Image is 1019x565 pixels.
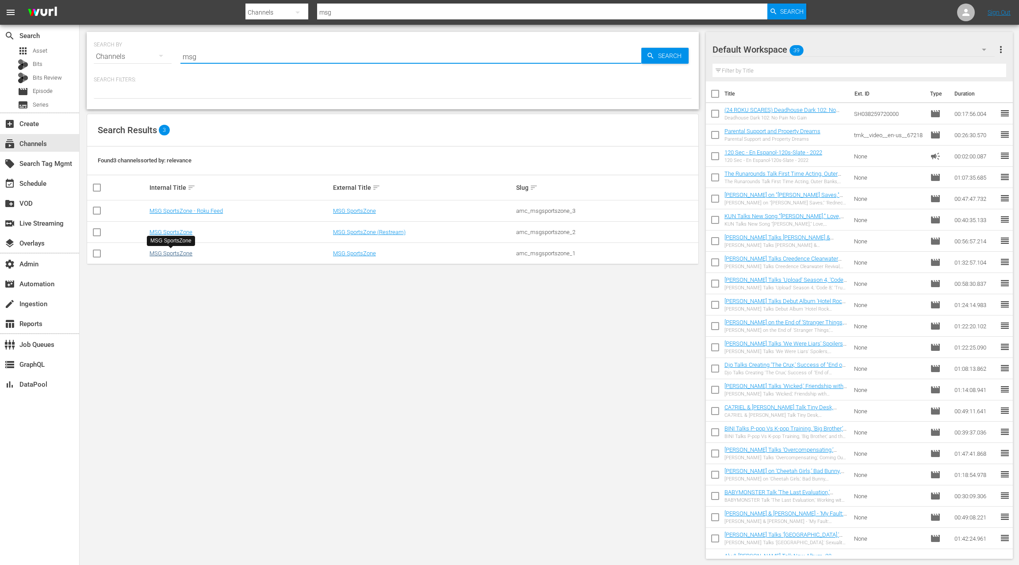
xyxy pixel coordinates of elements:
[724,327,847,333] div: [PERSON_NAME] on the End of ‘Stranger Things,’ Directorial Debut, and New Album ‘Happy Birthday’
[149,182,330,193] div: Internal Title
[724,476,847,482] div: [PERSON_NAME] on ‘Cheetah Girls,’ Bad Bunny, Telenovelas, and Album ‘Indómita’
[4,259,15,269] span: Admin
[1000,427,1010,437] span: reorder
[930,427,941,438] span: Episode
[18,73,28,83] div: Bits Review
[33,100,49,109] span: Series
[4,158,15,169] span: Search Tag Mgmt
[333,250,376,257] a: MSG SportsZone
[1000,533,1010,543] span: reorder
[850,400,927,422] td: None
[724,213,844,226] a: KUN Talks New Song “[PERSON_NAME],” Love, Loneliness, Nine Percent and "Deadman"
[1000,342,1010,352] span: reorder
[930,278,941,289] span: Episode
[724,234,835,254] a: [PERSON_NAME] Talks [PERSON_NAME] & [PERSON_NAME], "Maneater," "Rich Girl," and New Album '[PERSO...
[724,285,847,291] div: [PERSON_NAME] Talks 'Upload' Season 4, 'Code 8,' 'True [PERSON_NAME],' and 'The Duff'
[850,379,927,400] td: None
[951,443,1000,464] td: 01:47:41.868
[4,119,15,129] span: Create
[33,60,42,69] span: Bits
[4,379,15,390] span: DataPool
[951,400,1000,422] td: 00:49:11.641
[951,315,1000,337] td: 01:22:20.102
[850,252,927,273] td: None
[951,231,1000,252] td: 00:56:57.214
[1000,172,1010,182] span: reorder
[951,188,1000,209] td: 00:47:47.732
[850,273,927,294] td: None
[724,221,847,227] div: KUN Talks New Song “[PERSON_NAME],” Love, Loneliness, Nine Percent and "Deadman"
[930,554,941,565] span: Episode
[724,370,847,376] div: Djo Talks Creating 'The Crux,' Success of "End of Beginning" & 'Stranger Things' Season 5
[724,255,842,275] a: [PERSON_NAME] Talks Creedence Clearwater Revival, "Proud [PERSON_NAME]," "Fortunate Son," & New A...
[1000,108,1010,119] span: reorder
[724,149,822,156] a: 120 Sec - En Espanol-120s-Slate - 2022
[724,489,843,502] a: BABYMONSTER Talk ‘The Last Evaluation,’ Working with G-Dragon, and Debut Album ‘DRIP’
[780,4,804,19] span: Search
[724,340,847,354] a: [PERSON_NAME] Talks ‘We Were Liars' Spoilers, Nepotism, 'Gossip Girl,' and Reboots
[951,528,1000,549] td: 01:42:24.961
[724,510,847,523] a: [PERSON_NAME] & [PERSON_NAME] - ‘My Fault: London’: Chemistry, Forbidden Love
[641,48,689,64] button: Search
[988,9,1011,16] a: Sign Out
[724,519,847,524] div: [PERSON_NAME] & [PERSON_NAME] - ‘My Fault: London’: Chemistry, Forbidden Love
[516,250,697,257] div: amc_msgsportszone_1
[4,238,15,249] span: Overlays
[930,512,941,523] span: Episode
[930,321,941,331] span: Episode
[724,200,847,206] div: [PERSON_NAME] on "[PERSON_NAME] Saves," ‘Redneck Island,’ [PERSON_NAME], and album ‘Don’t Mind If...
[516,208,697,214] div: amc_msgsportszone_3
[850,294,927,315] td: None
[930,300,941,310] span: Episode
[850,507,927,528] td: None
[850,358,927,379] td: None
[1000,320,1010,331] span: reorder
[930,172,941,183] span: Episode
[850,231,927,252] td: None
[724,455,847,461] div: [PERSON_NAME] Talks ‘Overcompensating,’ Coming Out, [PERSON_NAME] Drama, and [PERSON_NAME]
[4,339,15,350] span: Job Queues
[850,337,927,358] td: None
[850,464,927,485] td: None
[1000,257,1010,267] span: reorder
[33,46,47,55] span: Asset
[850,124,927,146] td: tmk__video__en-us__67218
[4,319,15,329] span: Reports
[98,125,157,135] span: Search Results
[724,170,841,190] a: The Runarounds Talk First Time Acting, Outer Banks, Senior Year, and New Series "The Runarounds"
[930,491,941,501] span: Episode
[713,37,995,62] div: Default Workspace
[951,337,1000,358] td: 01:22:25.090
[4,31,15,41] span: Search
[530,184,538,192] span: sort
[1000,150,1010,161] span: reorder
[951,252,1000,273] td: 01:32:57.104
[1000,214,1010,225] span: reorder
[930,130,941,140] span: Episode
[94,44,172,69] div: Channels
[789,41,804,60] span: 39
[930,384,941,395] span: Episode
[724,128,820,135] a: Parental Support and Property Dreams
[149,250,192,257] a: MSG SportsZone
[1000,469,1010,480] span: reorder
[1000,384,1010,395] span: reorder
[333,229,406,235] a: MSG SportsZone (Restream)
[850,188,927,209] td: None
[159,125,170,135] span: 3
[724,434,847,439] div: BINI Talks P-pop Vs K-pop Training, ‘Big Brother,’ and the Biniverse
[4,178,15,189] span: Schedule
[724,446,837,466] a: [PERSON_NAME] Talks ‘Overcompensating,’ Coming Out, [PERSON_NAME] Drama, and [PERSON_NAME]
[18,46,28,56] span: Asset
[850,209,927,231] td: None
[1000,490,1010,501] span: reorder
[724,319,847,339] a: [PERSON_NAME] on the End of ‘Stranger Things,’ Directorial Debut, and New Album ‘Happy Birthday’
[850,528,927,549] td: None
[930,108,941,119] span: Episode
[150,237,192,245] div: MSG SportsZone
[724,497,847,503] div: BABYMONSTER Talk ‘The Last Evaluation,’ Working with G-Dragon, and Debut Album ‘DRIP’
[724,136,820,142] div: Parental Support and Property Dreams
[333,208,376,214] a: MSG SportsZone
[724,306,847,312] div: [PERSON_NAME] Talks Debut Album 'Hotel Rock Bottom,' Advice from [PERSON_NAME], Sobriety, and Big...
[849,81,925,106] th: Ext. ID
